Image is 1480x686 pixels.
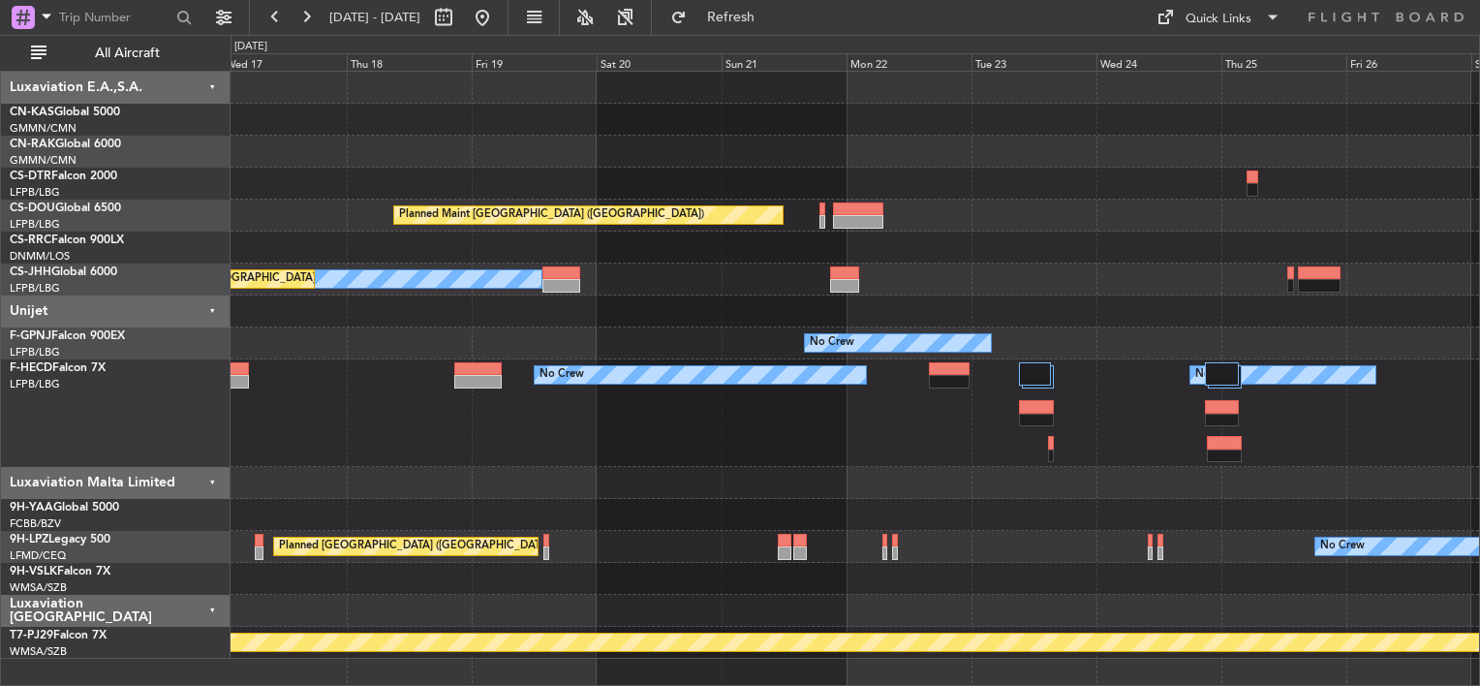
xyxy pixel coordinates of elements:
[691,11,772,24] span: Refresh
[329,9,420,26] span: [DATE] - [DATE]
[1096,53,1221,71] div: Wed 24
[10,502,119,514] a: 9H-YAAGlobal 5000
[10,345,60,359] a: LFPB/LBG
[10,630,53,641] span: T7-PJ29
[10,516,61,531] a: FCBB/BZV
[10,281,60,296] a: LFPB/LBG
[347,53,472,71] div: Thu 18
[1195,360,1240,390] div: No Crew
[10,107,54,118] span: CN-KAS
[222,53,347,71] div: Wed 17
[472,53,597,71] div: Fri 19
[597,53,722,71] div: Sat 20
[10,548,66,563] a: LFMD/CEQ
[10,534,110,546] a: 9H-LPZLegacy 500
[10,566,57,577] span: 9H-VSLK
[10,580,67,595] a: WMSA/SZB
[10,644,67,659] a: WMSA/SZB
[662,2,778,33] button: Refresh
[10,234,124,246] a: CS-RRCFalcon 900LX
[10,153,77,168] a: GMMN/CMN
[10,171,117,182] a: CS-DTRFalcon 2000
[540,360,584,390] div: No Crew
[10,534,48,546] span: 9H-LPZ
[10,249,70,264] a: DNMM/LOS
[10,185,60,200] a: LFPB/LBG
[10,234,51,246] span: CS-RRC
[10,217,60,232] a: LFPB/LBG
[847,53,971,71] div: Mon 22
[10,362,52,374] span: F-HECD
[279,532,553,561] div: Planned [GEOGRAPHIC_DATA] ([GEOGRAPHIC_DATA])
[1320,532,1365,561] div: No Crew
[10,330,51,342] span: F-GPNJ
[10,171,51,182] span: CS-DTR
[10,630,107,641] a: T7-PJ29Falcon 7X
[21,38,210,69] button: All Aircraft
[971,53,1096,71] div: Tue 23
[10,203,55,214] span: CS-DOU
[10,107,120,118] a: CN-KASGlobal 5000
[10,203,121,214] a: CS-DOUGlobal 6500
[10,362,106,374] a: F-HECDFalcon 7X
[10,139,121,150] a: CN-RAKGlobal 6000
[10,266,117,278] a: CS-JHHGlobal 6000
[810,328,854,358] div: No Crew
[10,377,60,391] a: LFPB/LBG
[722,53,847,71] div: Sun 21
[10,121,77,136] a: GMMN/CMN
[10,330,125,342] a: F-GPNJFalcon 900EX
[10,139,55,150] span: CN-RAK
[10,502,53,514] span: 9H-YAA
[1221,53,1346,71] div: Thu 25
[50,47,204,60] span: All Aircraft
[234,39,267,55] div: [DATE]
[399,201,704,230] div: Planned Maint [GEOGRAPHIC_DATA] ([GEOGRAPHIC_DATA])
[1346,53,1471,71] div: Fri 26
[1186,10,1251,29] div: Quick Links
[1147,2,1290,33] button: Quick Links
[10,266,51,278] span: CS-JHH
[59,3,170,32] input: Trip Number
[10,566,110,577] a: 9H-VSLKFalcon 7X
